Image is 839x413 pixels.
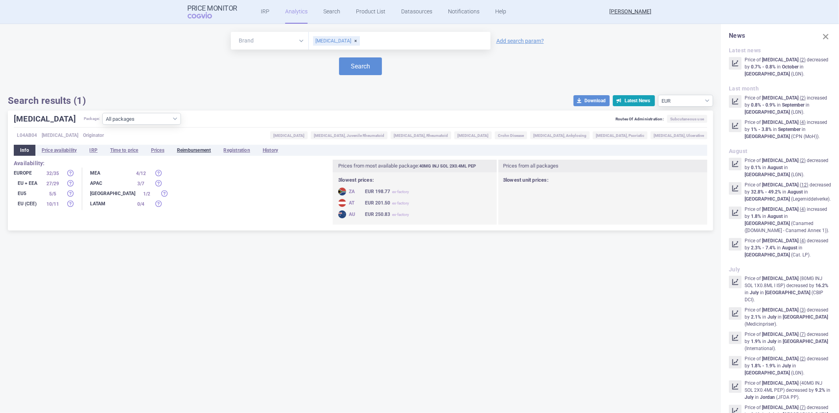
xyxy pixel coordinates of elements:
a: Price MonitorCOGVIO [188,4,238,19]
strong: [MEDICAL_DATA] [762,307,798,313]
u: ( 4 ) [800,120,806,125]
span: [MEDICAL_DATA] [270,131,308,139]
div: EU5 [14,190,41,197]
div: Europe [14,169,41,177]
strong: [MEDICAL_DATA] [762,356,798,361]
strong: 40MG INJ SOL 2X0.4ML PEP [419,164,476,169]
strong: August [767,214,783,219]
h2: July [729,266,831,273]
img: Austria [338,199,346,207]
p: Price of increased by in in ( LGN ) . [745,94,831,116]
span: ex-factory [392,201,409,205]
strong: [GEOGRAPHIC_DATA] [783,314,828,320]
span: ex-factory [392,212,409,217]
span: Crohn Disease [495,131,527,139]
div: [MEDICAL_DATA] [313,36,360,46]
strong: [MEDICAL_DATA] [762,158,798,163]
strong: [MEDICAL_DATA] [762,238,798,243]
h2: 3 lowest prices: [338,177,492,184]
p: Price of decreased by in in ( Medicinpriser ) . [745,306,831,328]
strong: July [767,339,776,344]
h1: Search results (1) [8,95,86,107]
p: Price of decreased by in in ( Cat. LP ) . [745,237,831,258]
strong: 0.7% - 0.8% [751,64,776,70]
strong: [GEOGRAPHIC_DATA] [745,134,790,139]
li: Time to price [104,145,145,156]
p: Price of ( 40MG INJ SOL 2X0.4ML PEP ) decreased by in in ( JFDA PP ) . [745,380,831,401]
strong: [GEOGRAPHIC_DATA] [745,172,790,177]
strong: Price Monitor [188,4,238,12]
strong: August [782,245,797,251]
div: EU + EEA [14,179,41,187]
li: Info [14,145,35,156]
div: AU [338,210,362,218]
div: EU (CEE) [14,200,41,208]
u: ( 4 ) [800,238,806,243]
div: 10 / 11 [43,200,63,208]
strong: [MEDICAL_DATA] [762,380,798,386]
span: Package: [84,113,100,125]
strong: August [767,165,783,170]
p: Price of decreased by in in ( LGN ) . [745,157,831,178]
span: [MEDICAL_DATA], Ulcerative [651,131,707,139]
strong: [GEOGRAPHIC_DATA] [745,109,790,115]
div: 3 / 7 [131,180,151,188]
h2: 3 lowest unit prices: [503,177,702,184]
strong: [MEDICAL_DATA] [762,182,798,188]
div: 1 / 2 [137,190,157,198]
h1: News [729,32,831,39]
strong: [MEDICAL_DATA] [762,120,798,125]
div: 27 / 29 [43,180,63,188]
li: History [256,145,284,156]
u: ( 2 ) [800,158,806,163]
div: 4 / 12 [131,170,151,177]
p: Price of decreased by in in ( LGN ) . [745,355,831,376]
strong: 1.8% [751,214,761,219]
span: [MEDICAL_DATA], Ankylosing [530,131,590,139]
p: Price of ( 80MG INJ SOL 1X0.8ML I ISP ) decreased by in in ( CBIP DCI ) . [745,275,831,303]
span: [MEDICAL_DATA] [454,131,492,139]
strong: July [767,314,776,320]
img: Australia [338,210,346,218]
strong: 2.1% [751,314,761,320]
li: Price availability [35,145,83,156]
span: [MEDICAL_DATA], Psoriatic [593,131,647,139]
p: Price of decreased by in in ( Legemiddelverke ) . [745,181,831,203]
strong: 1.8% - 1.9% [751,363,776,369]
strong: 16.2% [815,283,828,288]
li: Registration [217,145,256,156]
span: Originator [83,131,104,139]
strong: 0.1% [751,165,761,170]
span: [MEDICAL_DATA], Rheumatoid [391,131,451,139]
div: 32 / 35 [43,170,63,177]
button: Latest News [613,95,655,106]
div: LATAM [90,200,129,208]
strong: 9.2% [815,387,825,393]
strong: September [778,127,800,132]
strong: [MEDICAL_DATA] [762,276,798,281]
u: ( 7 ) [800,405,806,410]
strong: [MEDICAL_DATA] [762,95,798,101]
strong: [MEDICAL_DATA] [762,405,798,410]
span: [MEDICAL_DATA] [42,131,78,139]
strong: July [745,395,754,400]
strong: [MEDICAL_DATA] [762,332,798,337]
span: COGVIO [188,12,223,18]
strong: 1% - 3.8% [751,127,772,132]
h3: Prices from most available package: [333,160,498,172]
strong: [GEOGRAPHIC_DATA] [745,252,790,258]
strong: [GEOGRAPHIC_DATA] [765,290,810,295]
u: ( 12 ) [800,182,808,188]
p: Price of increased by in in ( CPN (MoH) ) . [745,119,831,140]
h1: [MEDICAL_DATA] [14,113,84,125]
img: South Africa [338,188,346,195]
button: Search [339,57,382,75]
strong: [GEOGRAPHIC_DATA] [745,221,790,226]
strong: September [782,102,804,108]
strong: 1.9% [751,339,761,344]
h2: Availability: [14,160,333,167]
div: 5 / 5 [43,190,63,198]
span: Subcutaneous use [667,115,707,123]
strong: [GEOGRAPHIC_DATA] [745,370,790,376]
u: ( 2 ) [800,95,806,101]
